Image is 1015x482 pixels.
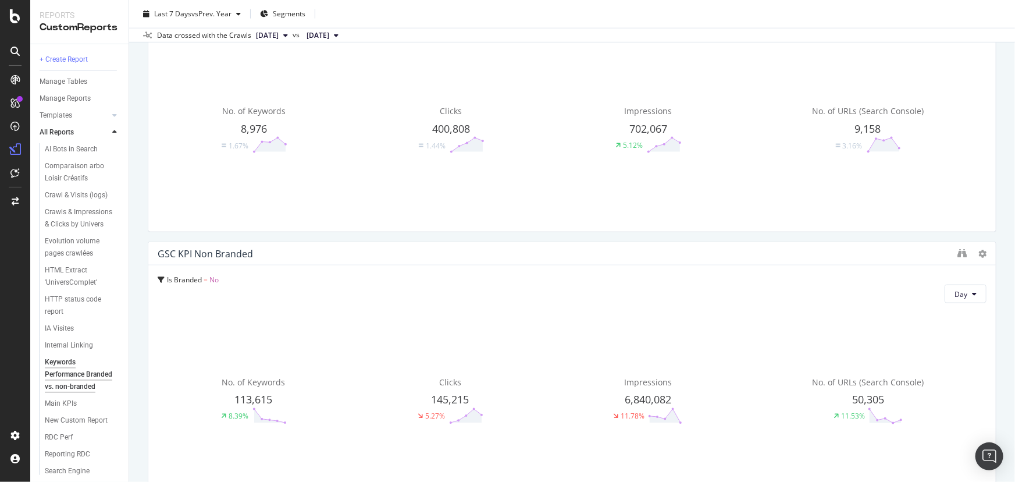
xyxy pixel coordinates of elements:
a: Templates [40,109,109,122]
a: RDC Perf [45,431,120,444]
span: 400,808 [432,122,470,136]
span: 6,840,082 [625,393,671,407]
div: Internal Linking [45,339,93,352]
img: Equal [222,144,226,147]
a: Crawls & Impressions & Clicks by Univers [45,206,120,231]
a: HTML Extract 'UniversComplet' [45,264,120,289]
div: Data crossed with the Crawls [157,30,251,41]
div: IA Visites [45,322,74,335]
span: Impressions [625,105,672,116]
div: AI Bots in Search [45,143,98,155]
span: 9,158 [855,122,881,136]
div: Crawl & Visits (logs) [45,189,108,201]
div: 11.53% [841,412,865,421]
a: Keywords Performance Branded vs. non-branded [45,356,120,393]
div: 1.67% [229,141,248,151]
span: Last 7 Days [154,9,191,19]
span: 8,976 [241,122,267,136]
div: 3.16% [843,141,863,151]
a: Manage Reports [40,93,120,105]
span: 50,305 [852,393,884,407]
a: Reporting RDC [45,448,120,460]
span: Day [955,289,967,299]
span: No. of Keywords [222,105,286,116]
div: RDC Perf [45,431,73,444]
div: GSC KPI non branded [158,248,253,260]
div: binoculars [957,249,967,258]
button: Last 7 DaysvsPrev. Year [138,5,245,23]
div: Templates [40,109,72,122]
span: Impressions [624,377,672,388]
a: All Reports [40,126,109,139]
a: HTTP status code report [45,293,120,318]
span: 2024 Aug. 12th [307,30,329,41]
span: No. of Keywords [222,377,286,388]
a: Internal Linking [45,339,120,352]
span: Is Branded [167,275,202,285]
a: Crawl & Visits (logs) [45,189,120,201]
a: Main KPIs [45,398,120,410]
div: + Create Report [40,54,88,66]
button: [DATE] [251,29,293,42]
div: Manage Reports [40,93,91,105]
span: No [209,275,219,285]
a: AI Bots in Search [45,143,120,155]
a: Comparaison arbo Loisir Créatifs [45,160,120,185]
div: All Reports [40,126,74,139]
span: 702,067 [629,122,667,136]
span: Clicks [439,377,461,388]
span: vs Prev. Year [191,9,232,19]
div: Reports [40,9,119,21]
span: Segments [273,9,305,19]
div: HTTP status code report [45,293,111,318]
div: Crawls & Impressions & Clicks by Univers [45,206,114,231]
div: 5.12% [624,140,643,150]
button: Segments [255,5,310,23]
div: HTML Extract 'UniversComplet' [45,264,112,289]
button: [DATE] [302,29,343,42]
span: 2025 Aug. 11th [256,30,279,41]
img: Equal [419,144,423,147]
a: New Custom Report [45,414,120,427]
a: IA Visites [45,322,120,335]
div: Keywords Performance Branded vs. non-branded [45,356,115,393]
div: 11.78% [621,412,645,421]
div: 5.27% [425,412,445,421]
span: = [204,275,208,285]
span: No. of URLs (Search Console) [812,105,924,116]
div: 8.39% [229,412,248,421]
div: Reporting RDC [45,448,90,460]
div: Comparaison arbo Loisir Créatifs [45,160,113,185]
button: Day [945,285,986,303]
span: 113,615 [235,393,273,407]
span: vs [293,30,302,40]
div: Main KPIs [45,398,77,410]
div: CustomReports [40,21,119,34]
div: Evolution volume pages crawlées [45,235,113,260]
div: 1.44% [426,141,446,151]
span: 145,215 [432,393,469,407]
img: Equal [836,144,841,147]
a: Manage Tables [40,76,120,88]
a: Evolution volume pages crawlées [45,235,120,260]
span: Clicks [440,105,462,116]
a: + Create Report [40,54,120,66]
div: Manage Tables [40,76,87,88]
div: Open Intercom Messenger [975,442,1003,470]
span: No. of URLs (Search Console) [813,377,924,388]
div: New Custom Report [45,414,108,427]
